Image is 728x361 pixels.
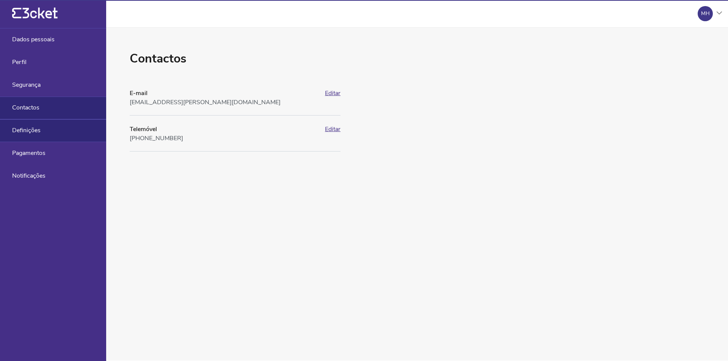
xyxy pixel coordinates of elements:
button: Editar [325,126,340,133]
span: Segurança [12,81,41,88]
span: Contactos [12,104,39,111]
a: {' '} [12,15,58,20]
div: [PHONE_NUMBER] [130,134,320,143]
span: Perfil [12,59,27,66]
span: Pagamentos [12,150,45,156]
button: Editar [325,90,340,97]
div: MH [701,11,710,17]
g: {' '} [12,8,21,19]
span: Definições [12,127,41,134]
div: [EMAIL_ADDRESS][PERSON_NAME][DOMAIN_NAME] [130,98,320,107]
h1: Contactos [130,50,340,67]
div: E-mail [130,89,320,98]
span: Dados pessoais [12,36,55,43]
span: Notificações [12,172,45,179]
div: Telemóvel [130,125,320,134]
